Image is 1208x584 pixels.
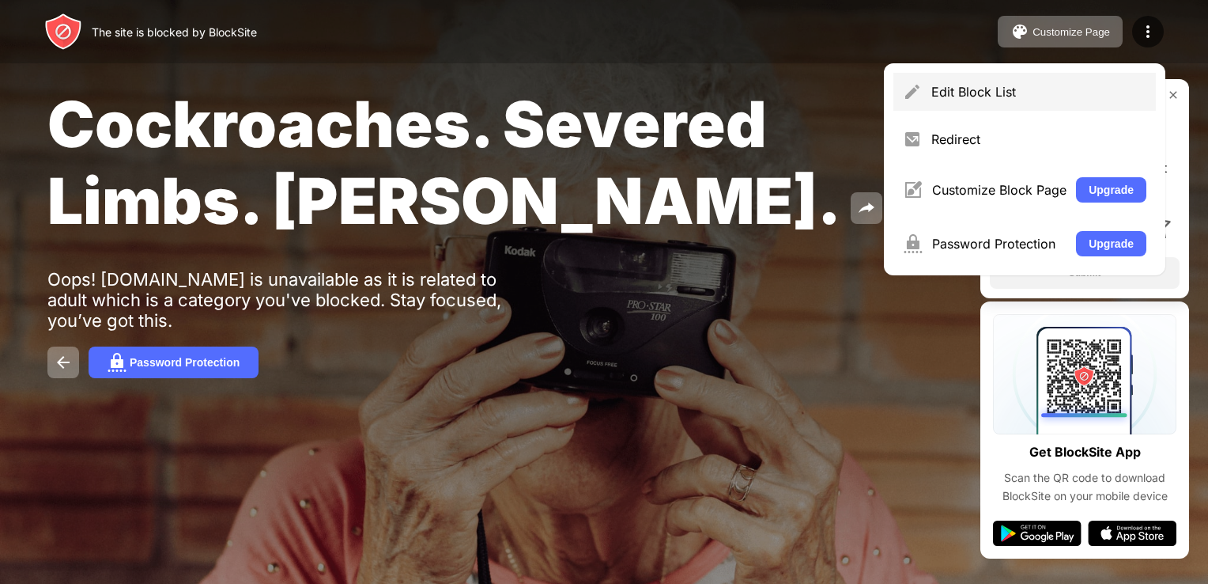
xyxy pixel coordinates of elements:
img: menu-customize.svg [903,180,923,199]
img: back.svg [54,353,73,372]
div: The site is blocked by BlockSite [92,25,257,39]
div: Edit Block List [931,84,1146,100]
img: password.svg [108,353,126,372]
button: Customize Page [998,16,1123,47]
img: menu-password.svg [903,234,923,253]
img: google-play.svg [993,521,1082,546]
div: Customize Block Page [932,182,1066,198]
img: pallet.svg [1010,22,1029,41]
span: Cockroaches. Severed Limbs. [PERSON_NAME]. [47,85,841,239]
img: rate-us-close.svg [1167,89,1180,101]
img: menu-pencil.svg [903,82,922,101]
div: Redirect [931,131,1146,147]
button: Upgrade [1076,231,1146,256]
div: Customize Page [1032,26,1110,38]
button: Upgrade [1076,177,1146,203]
img: menu-icon.svg [1138,22,1157,41]
img: menu-redirect.svg [903,130,922,149]
div: Oops! [DOMAIN_NAME] is unavailable as it is related to adult which is a category you've blocked. ... [47,269,536,331]
button: Password Protection [89,347,259,378]
img: share.svg [857,199,876,218]
img: header-logo.svg [44,13,82,51]
div: Password Protection [130,356,240,369]
div: Password Protection [932,236,1066,252]
div: Scan the QR code to download BlockSite on your mobile device [993,469,1176,505]
img: app-store.svg [1088,521,1176,546]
